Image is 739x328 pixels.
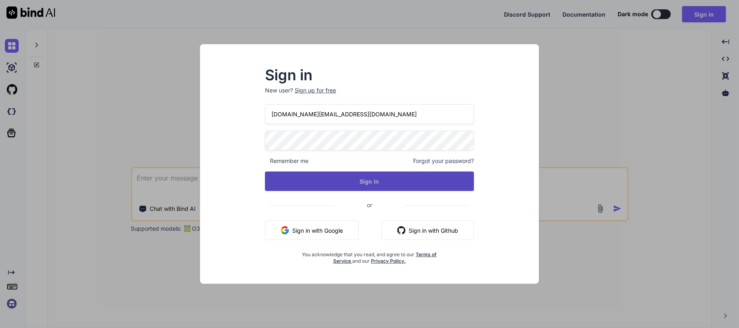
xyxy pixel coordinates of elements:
[281,226,289,234] img: google
[265,172,474,191] button: Sign In
[295,86,336,94] div: Sign up for free
[371,258,406,264] a: Privacy Policy.
[300,247,440,264] div: You acknowledge that you read, and agree to our and our
[265,157,308,165] span: Remember me
[265,86,474,104] p: New user?
[265,104,474,124] input: Login or Email
[397,226,405,234] img: github
[413,157,474,165] span: Forgot your password?
[265,69,474,81] h2: Sign in
[265,221,359,240] button: Sign in with Google
[381,221,474,240] button: Sign in with Github
[333,251,437,264] a: Terms of Service
[334,195,405,215] span: or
